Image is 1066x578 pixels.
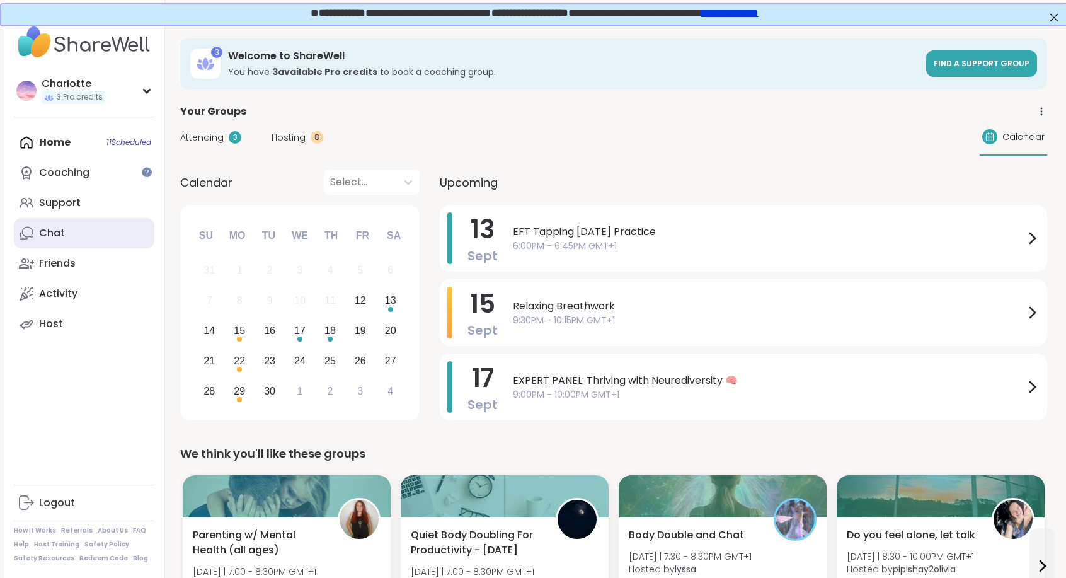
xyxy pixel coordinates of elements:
a: About Us [98,526,128,535]
div: 19 [355,322,366,339]
div: Choose Friday, September 12th, 2025 [347,287,374,315]
span: 3 Pro credits [57,92,103,103]
a: Help [14,540,29,549]
div: Choose Monday, September 15th, 2025 [226,318,253,345]
div: Choose Wednesday, September 24th, 2025 [287,347,314,374]
div: 25 [324,352,336,369]
span: Upcoming [440,174,498,191]
div: Choose Sunday, September 14th, 2025 [196,318,223,345]
div: 17 [294,322,306,339]
span: EFT Tapping [DATE] Practice [513,224,1024,240]
a: Referrals [61,526,93,535]
div: 16 [264,322,275,339]
div: Sa [380,222,408,250]
div: Host [39,317,63,331]
div: 20 [385,322,396,339]
div: Not available Saturday, September 6th, 2025 [377,257,404,284]
div: 21 [203,352,215,369]
div: 1 [237,262,243,279]
span: [DATE] | 7:30 - 8:30PM GMT+1 [629,550,752,563]
div: Choose Saturday, October 4th, 2025 [377,378,404,405]
a: Activity [14,279,154,309]
div: 2 [267,262,273,279]
div: 23 [264,352,275,369]
div: 6 [387,262,393,279]
span: Your Groups [180,104,246,119]
div: We think you'll like these groups [180,445,1047,463]
a: Friends [14,248,154,279]
img: ShareWell Nav Logo [14,20,154,64]
div: 4 [387,383,393,400]
b: 3 available Pro credit s [272,66,377,78]
span: [DATE] | 7:00 - 8:30PM GMT+1 [411,565,538,578]
a: Find a support group [926,50,1037,77]
div: Choose Monday, September 29th, 2025 [226,378,253,405]
img: pipishay2olivia [994,500,1033,539]
a: FAQ [133,526,146,535]
div: Not available Friday, September 5th, 2025 [347,257,374,284]
div: Not available Thursday, September 4th, 2025 [317,257,344,284]
div: Su [192,222,220,250]
div: Choose Friday, October 3rd, 2025 [347,378,374,405]
div: 30 [264,383,275,400]
span: EXPERT PANEL: Thriving with Neurodiversity 🧠 [513,373,1024,388]
a: Host [14,309,154,339]
img: CharIotte [16,81,37,101]
a: Safety Policy [84,540,129,549]
span: Hosted by [629,563,752,575]
div: Choose Thursday, September 18th, 2025 [317,318,344,345]
div: Fr [348,222,376,250]
span: 9:00PM - 10:00PM GMT+1 [513,388,1024,402]
div: Coaching [39,166,89,180]
div: Choose Wednesday, September 17th, 2025 [287,318,314,345]
div: 3 [357,383,363,400]
div: Choose Friday, September 26th, 2025 [347,347,374,374]
div: Activity [39,287,77,301]
div: 11 [324,292,336,309]
div: Not available Monday, September 8th, 2025 [226,287,253,315]
b: pipishay2olivia [893,563,956,575]
img: QueenOfTheNight [558,500,597,539]
div: Choose Monday, September 22nd, 2025 [226,347,253,374]
a: Logout [14,488,154,518]
div: Not available Monday, September 1st, 2025 [226,257,253,284]
b: lyssa [675,563,696,575]
div: month 2025-09 [194,255,405,406]
div: 3 [229,131,241,144]
a: Coaching [14,158,154,188]
div: 14 [203,322,215,339]
span: 13 [471,212,495,247]
h3: Welcome to ShareWell [228,49,919,63]
span: [DATE] | 7:00 - 8:30PM GMT+1 [193,565,316,578]
div: Choose Saturday, September 20th, 2025 [377,318,404,345]
div: 3 [297,262,303,279]
span: Hosting [272,131,306,144]
div: CharIotte [42,77,105,91]
div: 2 [327,383,333,400]
div: 8 [311,131,323,144]
img: lyssa [776,500,815,539]
span: Calendar [1002,130,1045,144]
div: Tu [255,222,282,250]
div: 9 [267,292,273,309]
div: Support [39,196,81,210]
a: Safety Resources [14,554,74,563]
div: Chat [39,226,65,240]
span: 6:00PM - 6:45PM GMT+1 [513,240,1024,253]
div: 4 [327,262,333,279]
div: Not available Wednesday, September 10th, 2025 [287,287,314,315]
span: Relaxing Breathwork [513,299,1024,314]
a: Blog [133,554,148,563]
div: Logout [39,496,75,510]
div: Choose Sunday, September 28th, 2025 [196,378,223,405]
div: Choose Friday, September 19th, 2025 [347,318,374,345]
span: Find a support group [934,58,1029,69]
a: Chat [14,218,154,248]
div: 27 [385,352,396,369]
div: 13 [385,292,396,309]
div: 5 [357,262,363,279]
span: Calendar [180,174,232,191]
div: Choose Saturday, September 13th, 2025 [377,287,404,315]
div: 29 [234,383,245,400]
div: Not available Sunday, September 7th, 2025 [196,287,223,315]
